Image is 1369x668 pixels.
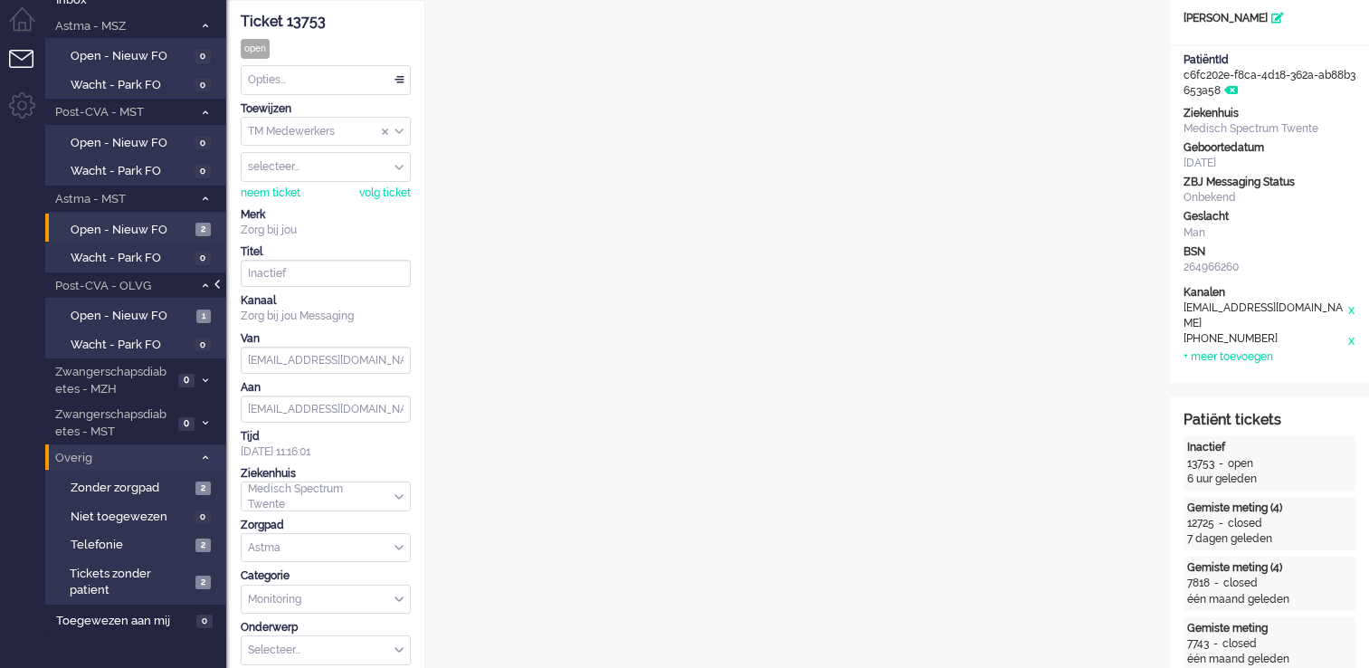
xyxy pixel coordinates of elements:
li: Admin menu [9,92,50,133]
a: Toegewezen aan mij 0 [52,610,226,630]
div: Zorgpad [241,518,411,533]
div: [PERSON_NAME] [1170,11,1369,26]
div: PatiëntId [1184,52,1355,68]
div: Assign User [241,152,411,182]
div: Titel [241,244,411,260]
a: Wacht - Park FO 0 [52,160,224,180]
div: Kanaal [241,293,411,309]
a: Tickets zonder patient 2 [52,563,224,599]
span: Post-CVA - OLVG [52,278,193,295]
div: Gemiste meting (4) [1187,560,1352,576]
div: x [1346,301,1355,331]
div: - [1210,576,1223,591]
div: Zorg bij jou [241,223,411,238]
span: 2 [195,482,211,495]
span: 0 [178,417,195,431]
div: 7743 [1187,636,1209,652]
div: - [1209,636,1222,652]
div: Van [241,331,411,347]
a: Open - Nieuw FO 0 [52,132,224,152]
span: Open - Nieuw FO [71,308,192,325]
div: open [1228,456,1253,472]
span: Astma - MST [52,191,193,208]
div: Geslacht [1184,209,1355,224]
span: Zwangerschapsdiabetes - MST [52,406,173,440]
div: 13753 [1187,456,1214,472]
div: neem ticket [241,186,300,201]
div: BSN [1184,244,1355,260]
div: 264966260 [1184,260,1355,275]
span: Open - Nieuw FO [71,222,191,239]
div: Merk [241,207,411,223]
span: 2 [195,576,211,589]
div: Patiënt tickets [1184,410,1355,431]
span: Open - Nieuw FO [71,48,190,65]
span: 0 [195,50,211,63]
div: [DATE] 11:16:01 [241,429,411,460]
div: Inactief [1187,440,1352,455]
span: Wacht - Park FO [71,163,190,180]
div: Onbekend [1184,190,1355,205]
div: Ziekenhuis [241,466,411,482]
div: Tijd [241,429,411,444]
div: Assign Group [241,117,411,147]
span: 0 [195,165,211,178]
div: Onderwerp [241,620,411,635]
span: Wacht - Park FO [71,77,190,94]
div: + meer toevoegen [1184,349,1273,365]
span: Post-CVA - MST [52,104,193,121]
div: Ticket 13753 [241,12,411,33]
div: ZBJ Messaging Status [1184,175,1355,190]
span: 0 [195,511,211,524]
div: [DATE] [1184,156,1355,171]
div: Kanalen [1184,285,1355,301]
a: Wacht - Park FO 0 [52,334,224,354]
span: 0 [195,79,211,92]
div: Medisch Spectrum Twente [1184,121,1355,137]
div: - [1214,516,1228,531]
span: Wacht - Park FO [71,250,190,267]
div: één maand geleden [1187,592,1352,607]
a: Open - Nieuw FO 1 [52,305,224,325]
div: - [1214,456,1228,472]
li: Dashboard menu [9,7,50,48]
div: open [241,39,270,59]
a: Zonder zorgpad 2 [52,477,224,497]
div: 6 uur geleden [1187,472,1352,487]
div: Man [1184,225,1355,241]
body: Rich Text Area. Press ALT-0 for help. [7,7,712,39]
div: x [1346,331,1355,349]
div: c6fc202e-f8ca-4d18-362a-ab88b3653a58 [1170,52,1369,99]
span: 1 [196,310,211,323]
span: Toegewezen aan mij [56,613,191,630]
div: volg ticket [359,186,411,201]
div: één maand geleden [1187,652,1352,667]
span: Overig [52,450,193,467]
span: Tickets zonder patient [70,566,190,599]
div: Geboortedatum [1184,140,1355,156]
div: closed [1222,636,1257,652]
div: Categorie [241,568,411,584]
div: Aan [241,380,411,396]
a: Wacht - Park FO 0 [52,74,224,94]
div: Gemiste meting (4) [1187,501,1352,516]
div: Ziekenhuis [1184,106,1355,121]
div: closed [1223,576,1258,591]
span: 0 [195,339,211,352]
span: Zwangerschapsdiabetes - MZH [52,364,173,397]
span: 0 [195,137,211,150]
div: [PHONE_NUMBER] [1184,331,1346,349]
span: Astma - MSZ [52,18,193,35]
span: Zonder zorgpad [71,480,191,497]
div: 12725 [1187,516,1214,531]
div: closed [1228,516,1262,531]
div: Gemiste meting [1187,621,1352,636]
div: 7818 [1187,576,1210,591]
span: Telefonie [71,537,191,554]
span: 0 [195,252,211,265]
a: Niet toegewezen 0 [52,506,224,526]
span: 2 [195,223,211,236]
span: 0 [178,374,195,387]
span: 2 [195,539,211,552]
div: 7 dagen geleden [1187,531,1352,547]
